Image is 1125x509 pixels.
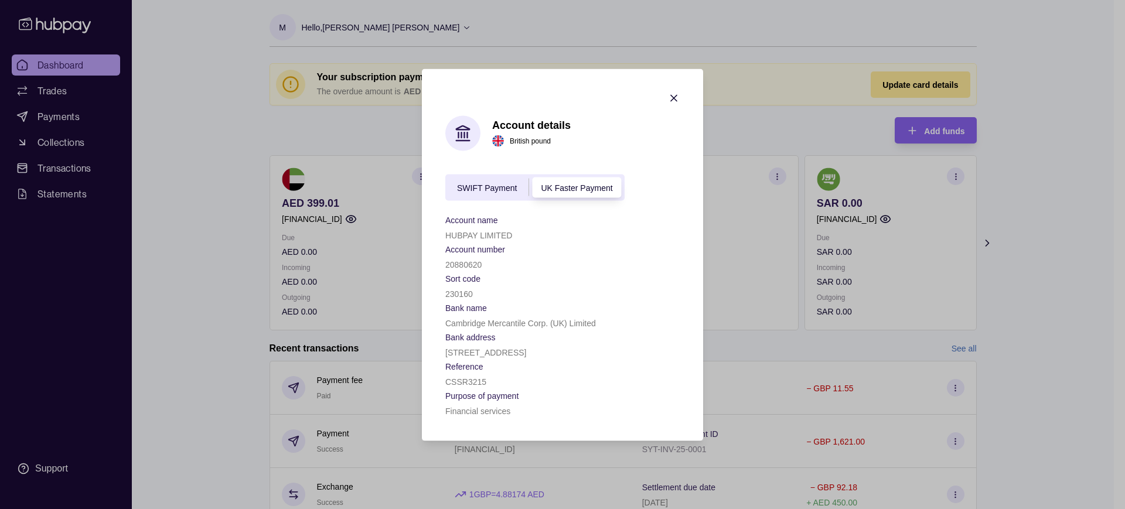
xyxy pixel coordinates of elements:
p: 20880620 [445,259,482,269]
p: British pound [510,135,551,148]
div: accountIndex [445,174,625,200]
p: Purpose of payment [445,391,519,400]
p: [STREET_ADDRESS] [445,347,526,357]
p: Financial services [445,406,510,415]
p: Sort code [445,274,480,283]
p: CSSR3215 [445,377,486,386]
p: Cambridge Mercantile Corp. (UK) Limited [445,318,596,327]
p: Account number [445,244,505,254]
span: UK Faster Payment [541,183,612,193]
p: 230160 [445,289,473,298]
span: SWIFT Payment [457,183,517,193]
p: HUBPAY LIMITED [445,230,512,240]
p: Bank name [445,303,487,312]
p: Reference [445,361,483,371]
p: Account name [445,215,498,224]
p: Bank address [445,332,496,341]
h1: Account details [492,119,571,132]
img: gb [492,135,504,147]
